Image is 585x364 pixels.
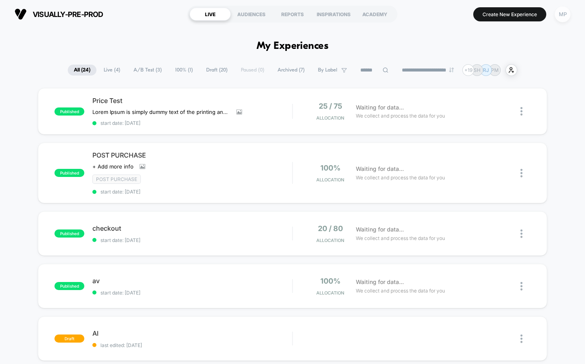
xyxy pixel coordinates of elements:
span: Post Purchase [92,175,141,184]
img: close [520,335,522,343]
span: 100% ( 1 ) [169,65,199,76]
img: close [520,169,522,177]
span: Waiting for data... [356,103,404,112]
span: start date: [DATE] [92,290,292,296]
span: We collect and process the data for you [356,234,445,242]
span: checkout [92,224,292,232]
span: + Add more info [92,163,134,170]
span: Archived ( 7 ) [272,65,311,76]
span: Lorem Ipsum is simply dummy text of the printing and typesetting industry. Lorem Ipsum has been t... [92,109,230,115]
span: Allocation [316,238,344,243]
div: MP [555,6,570,22]
span: We collect and process the data for you [356,112,445,120]
span: start date: [DATE] [92,120,292,126]
span: Waiting for data... [356,225,404,234]
span: Allocation [316,177,344,183]
span: draft [54,335,84,343]
p: SH [474,67,481,73]
button: Create New Experience [473,7,546,21]
span: published [54,169,84,177]
span: 100% [320,277,341,285]
p: RJ [483,67,489,73]
span: Waiting for data... [356,164,404,173]
img: Visually logo [15,8,27,20]
span: 100% [320,164,341,172]
span: last edited: [DATE] [92,342,292,348]
span: We collect and process the data for you [356,287,445,295]
span: Price Test [92,97,292,105]
img: close [520,107,522,116]
img: close [520,229,522,238]
span: By Label [318,67,337,73]
span: Live ( 4 ) [98,65,126,76]
div: REPORTS [272,8,313,21]
button: MP [552,6,573,23]
span: A/B Test ( 3 ) [127,65,168,76]
span: start date: [DATE] [92,189,292,195]
span: published [54,229,84,238]
span: Draft ( 20 ) [200,65,234,76]
span: av [92,277,292,285]
img: end [449,67,454,72]
p: PM [491,67,499,73]
div: LIVE [190,8,231,21]
span: published [54,107,84,116]
div: + 19 [462,64,474,76]
button: visually-pre-prod [12,8,106,21]
span: Allocation [316,115,344,121]
span: 20 / 80 [318,224,343,233]
span: 25 / 75 [319,102,342,110]
span: visually-pre-prod [33,10,103,19]
span: All ( 24 ) [68,65,96,76]
span: We collect and process the data for you [356,174,445,181]
h1: My Experiences [257,40,329,52]
span: Allocation [316,290,344,296]
div: INSPIRATIONS [313,8,354,21]
span: POST PURCHASE [92,151,292,159]
span: AI [92,329,292,337]
span: start date: [DATE] [92,237,292,243]
img: close [520,282,522,290]
div: ACADEMY [354,8,395,21]
span: Waiting for data... [356,278,404,286]
div: AUDIENCES [231,8,272,21]
span: published [54,282,84,290]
